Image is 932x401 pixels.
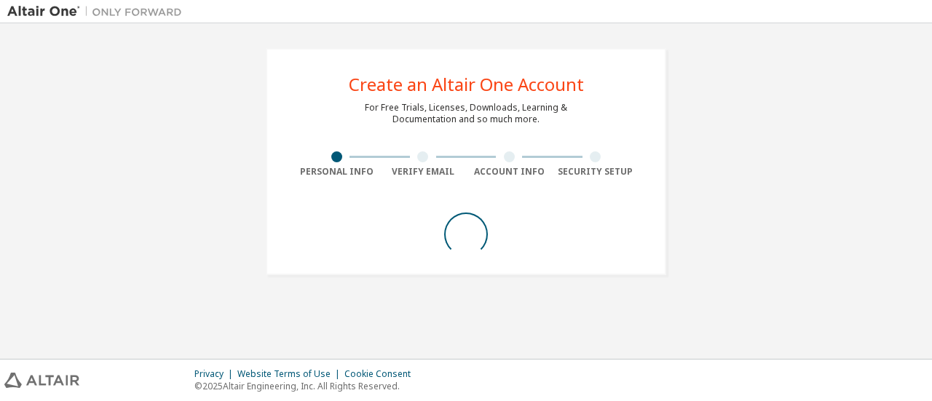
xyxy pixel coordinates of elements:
[349,76,584,93] div: Create an Altair One Account
[7,4,189,19] img: Altair One
[194,368,237,380] div: Privacy
[4,373,79,388] img: altair_logo.svg
[237,368,344,380] div: Website Terms of Use
[344,368,419,380] div: Cookie Consent
[553,166,639,178] div: Security Setup
[380,166,467,178] div: Verify Email
[293,166,380,178] div: Personal Info
[365,102,567,125] div: For Free Trials, Licenses, Downloads, Learning & Documentation and so much more.
[466,166,553,178] div: Account Info
[194,380,419,392] p: © 2025 Altair Engineering, Inc. All Rights Reserved.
